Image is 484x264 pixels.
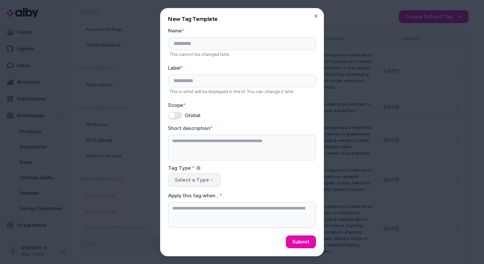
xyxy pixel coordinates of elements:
p: This is what will be displayed in the UI. You can change it later. [168,87,316,96]
label: Scope [168,102,186,108]
label: Name [168,28,184,34]
h2: New Tag Template [168,16,316,22]
button: Tag Type* [196,166,201,171]
p: This cannot be changed later. [168,50,316,59]
label: Apply this tag when... [168,192,222,199]
button: Submit [286,235,316,248]
label: Label [168,65,183,71]
label: Tag Type [168,166,316,171]
label: Global [185,113,200,118]
label: Short description [168,125,213,131]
